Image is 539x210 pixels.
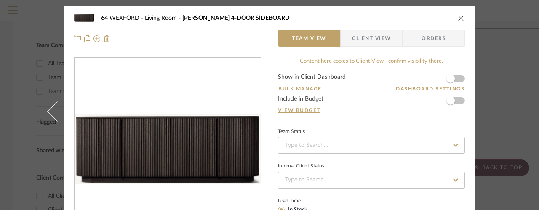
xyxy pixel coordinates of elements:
[412,30,455,47] span: Orders
[395,85,465,93] button: Dashboard Settings
[145,15,182,21] span: Living Room
[278,57,465,66] div: Content here copies to Client View - confirm visibility there.
[457,14,465,22] button: close
[352,30,391,47] span: Client View
[292,30,326,47] span: Team View
[278,137,465,154] input: Type to Search…
[182,15,290,21] span: [PERSON_NAME] 4-DOOR SIDEBOARD
[278,107,465,114] a: View Budget
[278,197,321,205] label: Lead Time
[278,172,465,189] input: Type to Search…
[75,114,261,185] img: dfababe1-46c5-47d8-93fb-deb60f394df6_436x436.jpg
[101,15,145,21] span: 64 WEXFORD
[74,10,94,27] img: dfababe1-46c5-47d8-93fb-deb60f394df6_48x40.jpg
[278,130,305,134] div: Team Status
[278,164,324,168] div: Internal Client Status
[104,35,110,42] img: Remove from project
[278,85,322,93] button: Bulk Manage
